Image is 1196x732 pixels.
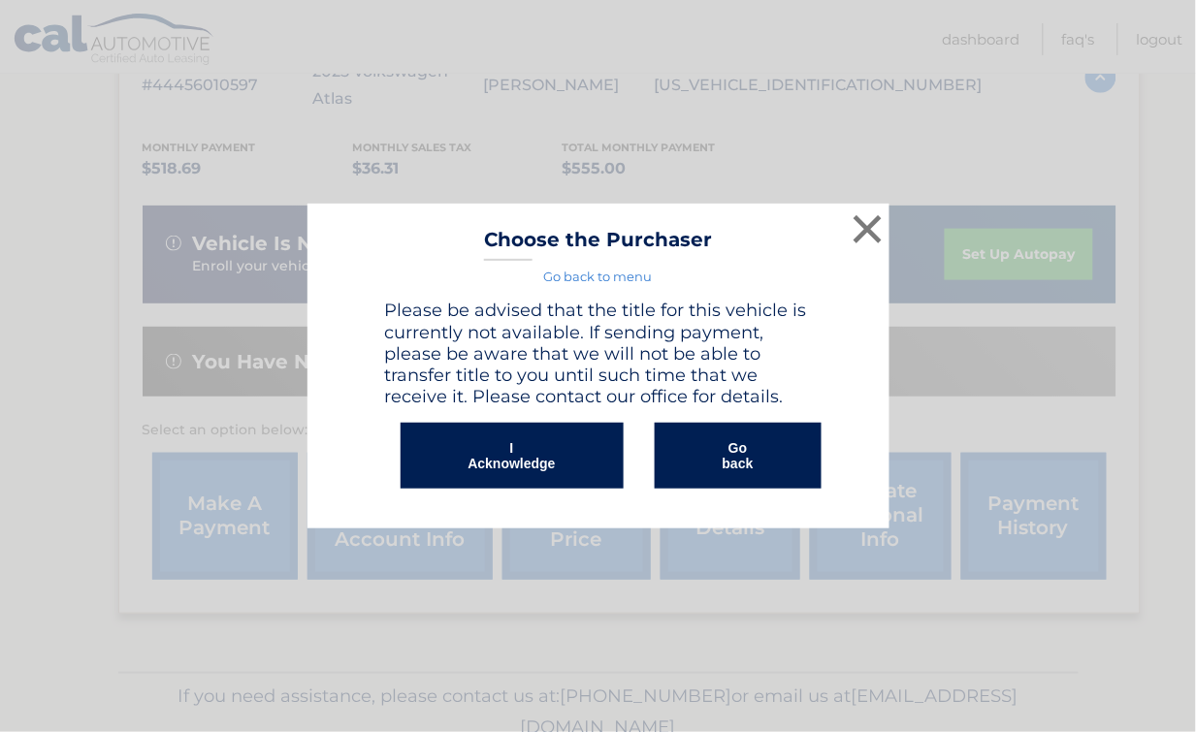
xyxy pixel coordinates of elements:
h4: Please be advised that the title for this vehicle is currently not available. If sending payment,... [385,300,812,407]
button: × [849,209,888,248]
a: Go back to menu [544,269,653,284]
h3: Choose the Purchaser [484,228,712,262]
button: I Acknowledge [401,423,624,489]
button: Go back [655,423,822,489]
